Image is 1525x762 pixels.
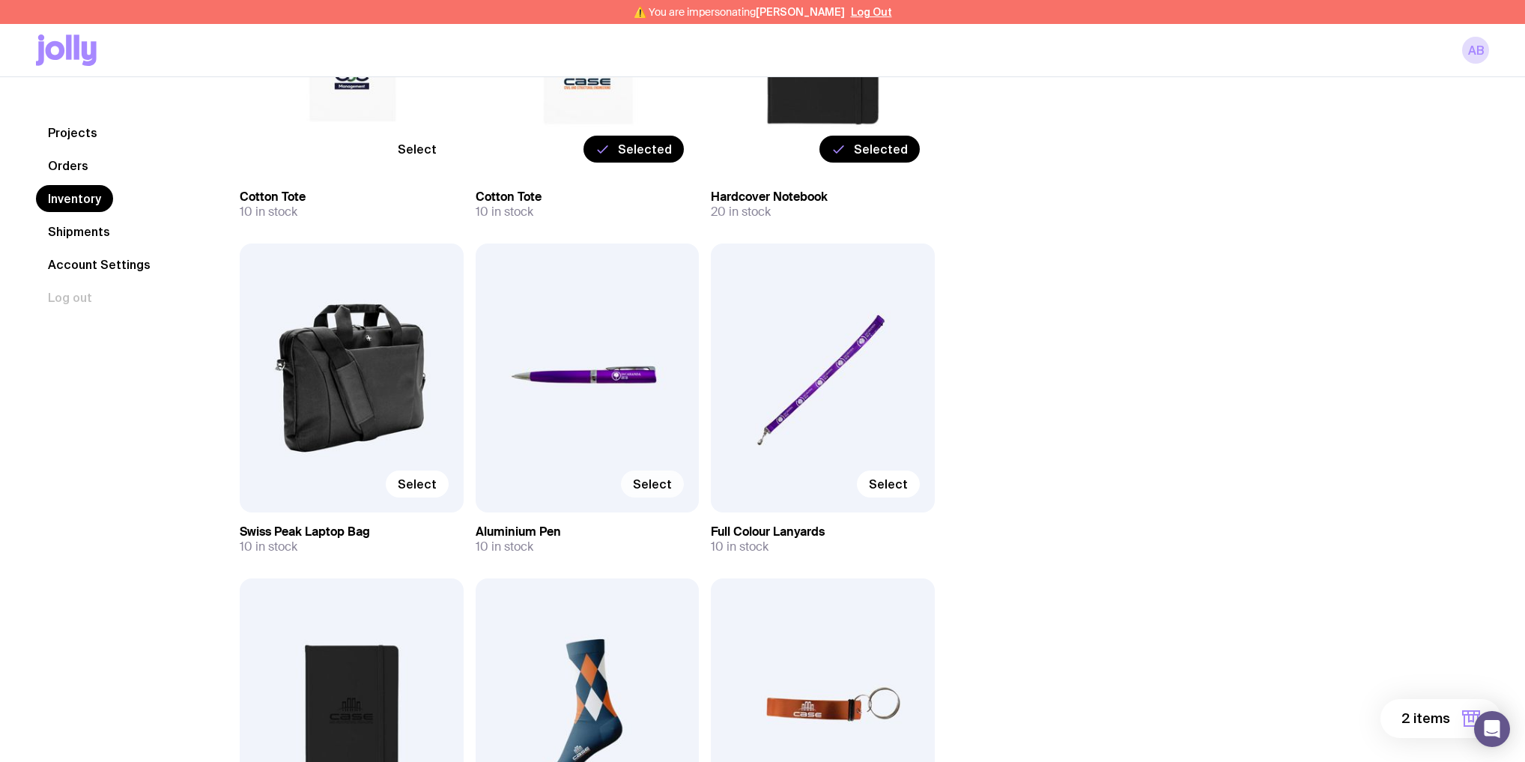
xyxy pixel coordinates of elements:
span: Selected [854,142,908,157]
a: Projects [36,119,109,146]
span: Select [398,142,437,157]
span: Selected [618,142,672,157]
h3: Hardcover Notebook [711,190,935,205]
a: Orders [36,152,100,179]
h3: Swiss Peak Laptop Bag [240,524,464,539]
span: ⚠️ You are impersonating [634,6,845,18]
span: Select [633,477,672,492]
button: Log out [36,284,104,311]
a: Shipments [36,218,122,245]
a: AB [1462,37,1489,64]
button: 2 items [1380,699,1501,738]
span: Select [398,477,437,492]
a: Inventory [36,185,113,212]
h3: Aluminium Pen [476,524,700,539]
span: Select [869,477,908,492]
button: Log Out [851,6,892,18]
h3: Cotton Tote [240,190,464,205]
span: 10 in stock [476,205,533,220]
span: 2 items [1401,710,1450,728]
span: 10 in stock [476,539,533,554]
span: 10 in stock [240,205,297,220]
h3: Cotton Tote [476,190,700,205]
span: 20 in stock [711,205,771,220]
div: Open Intercom Messenger [1474,711,1510,747]
span: 10 in stock [711,539,768,554]
h3: Full Colour Lanyards [711,524,935,539]
span: [PERSON_NAME] [756,6,845,18]
span: 10 in stock [240,539,297,554]
a: Account Settings [36,251,163,278]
